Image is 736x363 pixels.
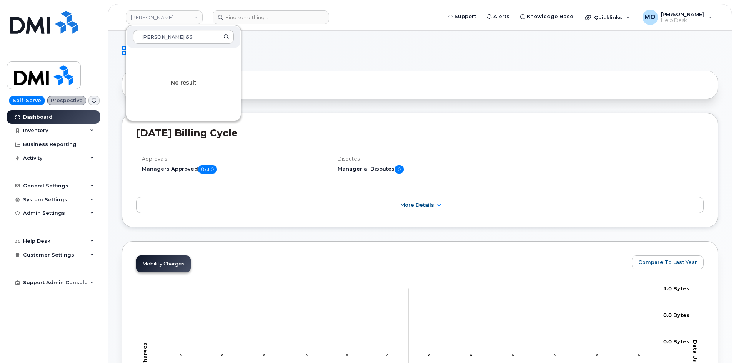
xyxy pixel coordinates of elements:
[663,312,689,318] tspan: 0.0 Bytes
[338,165,521,174] h5: Managerial Disputes
[395,165,404,174] span: 0
[663,285,689,292] tspan: 1.0 Bytes
[126,48,241,118] div: No result
[133,30,234,44] input: Search
[142,165,318,174] h5: Managers Approved
[663,338,689,345] tspan: 0.0 Bytes
[198,165,217,174] span: 0 of 0
[638,259,697,266] span: Compare To Last Year
[400,202,434,208] span: More Details
[338,156,521,162] h4: Disputes
[142,156,318,162] h4: Approvals
[632,255,704,269] button: Compare To Last Year
[136,127,704,139] h2: [DATE] Billing Cycle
